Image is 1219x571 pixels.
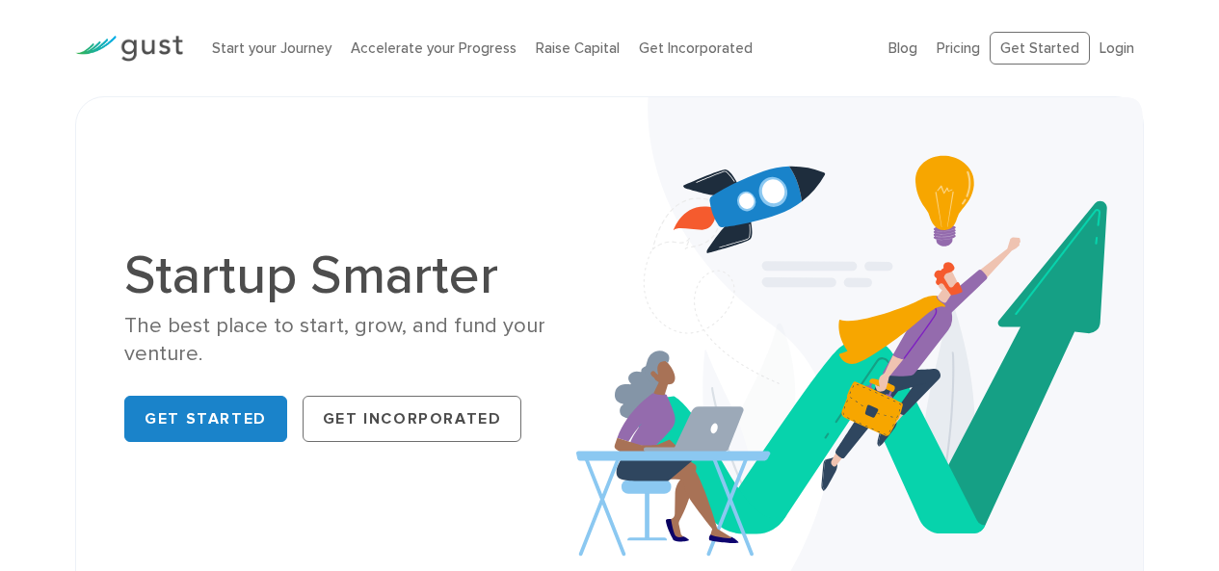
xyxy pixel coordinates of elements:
a: Pricing [937,39,980,57]
a: Get Started [124,396,287,442]
a: Login [1100,39,1134,57]
a: Get Incorporated [639,39,753,57]
a: Accelerate your Progress [351,39,517,57]
a: Start your Journey [212,39,331,57]
a: Get Started [990,32,1090,65]
a: Blog [888,39,917,57]
a: Raise Capital [536,39,620,57]
h1: Startup Smarter [124,248,595,302]
img: Gust Logo [75,36,183,62]
a: Get Incorporated [303,396,522,442]
div: The best place to start, grow, and fund your venture. [124,312,595,369]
